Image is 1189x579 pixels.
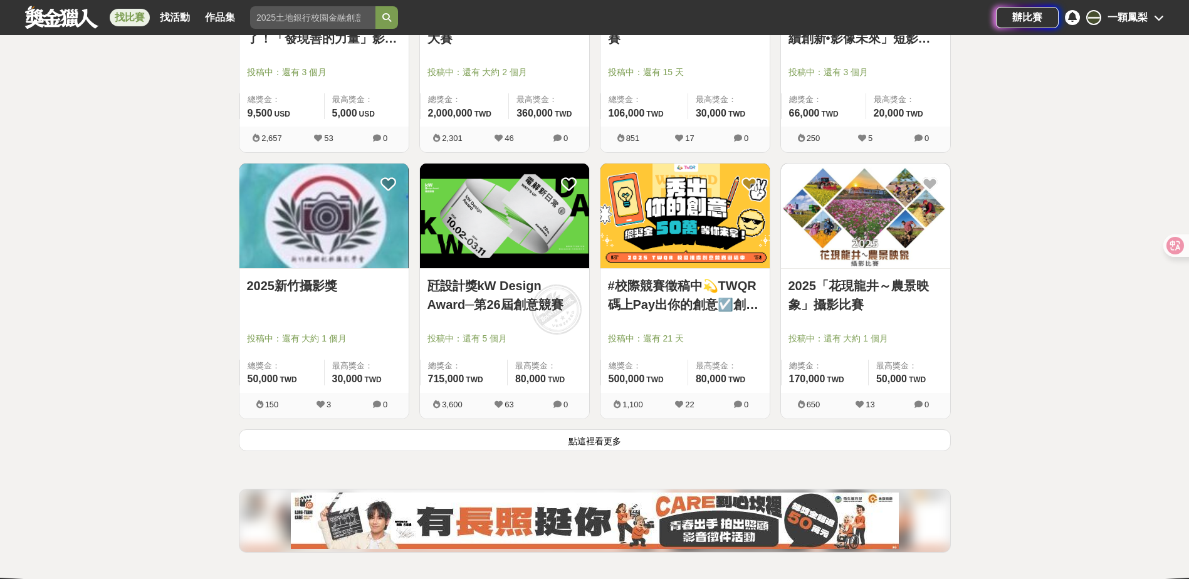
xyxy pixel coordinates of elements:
span: 總獎金： [609,93,680,106]
a: 作品集 [200,9,240,26]
span: 2,657 [261,133,282,143]
span: 46 [505,133,513,143]
span: 650 [807,400,820,409]
span: 13 [866,400,874,409]
a: 瓩設計獎kW Design Award─第26屆創意競賽 [427,276,582,314]
span: 500,000 [609,373,645,384]
span: 總獎金： [789,360,861,372]
span: 最高獎金： [332,360,401,372]
span: 250 [807,133,820,143]
a: Cover Image [239,164,409,269]
img: Cover Image [781,164,950,268]
span: 投稿中：還有 大約 1 個月 [247,332,401,345]
span: 53 [324,133,333,143]
span: TWD [728,375,745,384]
span: TWD [646,375,663,384]
div: 一顆鳳梨 [1108,10,1148,25]
span: 50,000 [248,373,278,384]
span: 2,301 [442,133,463,143]
span: 30,000 [332,373,363,384]
span: TWD [548,375,565,384]
span: TWD [909,375,926,384]
span: 150 [265,400,279,409]
span: TWD [827,375,844,384]
a: Cover Image [781,164,950,269]
span: 總獎金： [248,360,317,372]
span: 最高獎金： [515,360,582,372]
span: TWD [364,375,381,384]
span: 投稿中：還有 3 個月 [788,66,943,79]
span: 0 [383,133,387,143]
a: Cover Image [420,164,589,269]
span: 投稿中：還有 21 天 [608,332,762,345]
span: 0 [563,133,568,143]
input: 2025土地銀行校園金融創意挑戰賽：從你出發 開啟智慧金融新頁 [250,6,375,29]
a: 辦比賽 [996,7,1059,28]
span: 50,000 [876,373,907,384]
span: 0 [744,133,748,143]
span: 最高獎金： [874,93,943,106]
span: TWD [555,110,572,118]
span: 17 [685,133,694,143]
span: 715,000 [428,373,464,384]
button: 點這裡看更多 [239,429,951,451]
span: 3,600 [442,400,463,409]
span: 5,000 [332,108,357,118]
img: Cover Image [420,164,589,268]
span: 投稿中：還有 5 個月 [427,332,582,345]
span: 最高獎金： [696,360,762,372]
span: USD [359,110,375,118]
a: 找比賽 [110,9,150,26]
span: 投稿中：還有 大約 1 個月 [788,332,943,345]
span: USD [275,110,290,118]
span: 80,000 [696,373,726,384]
span: 360,000 [516,108,553,118]
span: 170,000 [789,373,825,384]
span: 3 [327,400,331,409]
img: Cover Image [239,164,409,268]
a: 2025「花現龍井～農景映象」攝影比賽 [788,276,943,314]
span: 0 [744,400,748,409]
span: 851 [626,133,640,143]
a: #校際競賽徵稿中💫TWQR碼上Pay出你的創意☑️創意特Pay員徵召令🔥短影音、梗圖大賽開跑啦🤩 [608,276,762,314]
span: 總獎金： [789,93,858,106]
span: TWD [466,375,483,384]
span: 投稿中：還有 大約 2 個月 [427,66,582,79]
a: 找活動 [155,9,195,26]
span: 106,000 [609,108,645,118]
span: 80,000 [515,373,546,384]
span: 0 [924,133,929,143]
span: TWD [728,110,745,118]
span: TWD [646,110,663,118]
span: 63 [505,400,513,409]
span: 1,100 [622,400,643,409]
span: 0 [383,400,387,409]
span: 最高獎金： [696,93,762,106]
span: 0 [924,400,929,409]
img: 0454c82e-88f2-4dcc-9ff1-cb041c249df3.jpg [291,493,899,549]
span: 最高獎金： [332,93,401,106]
span: 最高獎金： [876,360,943,372]
span: 30,000 [696,108,726,118]
a: Cover Image [600,164,770,269]
span: 總獎金： [248,93,317,106]
span: 22 [685,400,694,409]
span: 投稿中：還有 3 個月 [247,66,401,79]
span: 最高獎金： [516,93,581,106]
span: 總獎金： [428,93,501,106]
span: 2,000,000 [428,108,473,118]
span: TWD [474,110,491,118]
span: 投稿中：還有 15 天 [608,66,762,79]
img: Cover Image [600,164,770,268]
span: 0 [563,400,568,409]
span: 總獎金： [609,360,680,372]
span: 66,000 [789,108,820,118]
span: TWD [280,375,296,384]
span: 9,500 [248,108,273,118]
span: TWD [821,110,838,118]
span: 20,000 [874,108,904,118]
a: 2025新竹攝影獎 [247,276,401,295]
span: 5 [868,133,872,143]
span: 總獎金： [428,360,500,372]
